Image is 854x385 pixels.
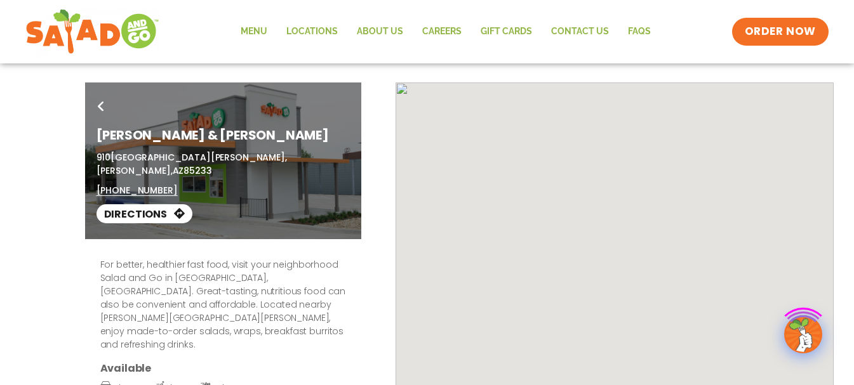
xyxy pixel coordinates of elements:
[97,151,111,164] span: 910
[231,17,660,46] nav: Menu
[347,17,413,46] a: About Us
[413,17,471,46] a: Careers
[25,6,159,57] img: new-SAG-logo-768×292
[471,17,542,46] a: GIFT CARDS
[173,164,184,177] span: AZ
[97,126,350,145] h1: [PERSON_NAME] & [PERSON_NAME]
[100,258,346,351] p: For better, healthier fast food, visit your neighborhood Salad and Go in [GEOGRAPHIC_DATA], [GEOG...
[277,17,347,46] a: Locations
[97,164,173,177] span: [PERSON_NAME],
[110,151,287,164] span: [GEOGRAPHIC_DATA][PERSON_NAME],
[618,17,660,46] a: FAQs
[100,362,346,375] h3: Available
[183,164,211,177] span: 85233
[745,24,816,39] span: ORDER NOW
[97,204,192,223] a: Directions
[732,18,829,46] a: ORDER NOW
[97,184,178,197] a: [PHONE_NUMBER]
[231,17,277,46] a: Menu
[542,17,618,46] a: Contact Us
